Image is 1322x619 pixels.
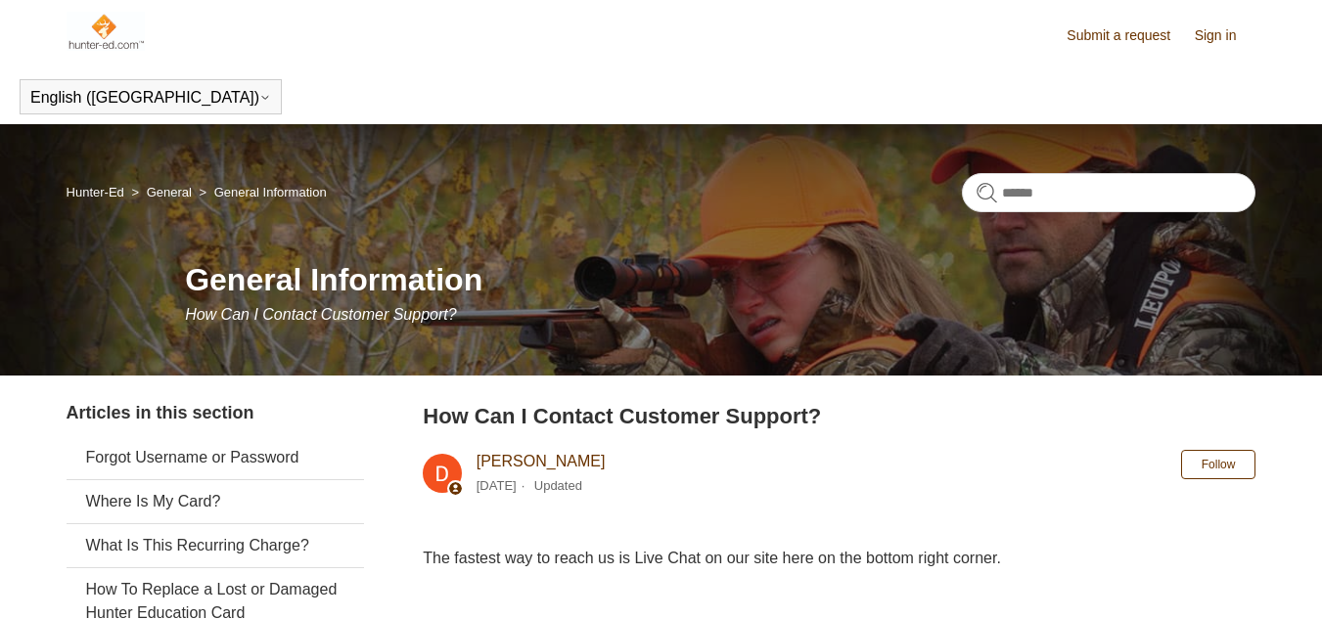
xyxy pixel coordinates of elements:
[196,185,327,199] li: General Information
[30,89,271,107] button: English ([GEOGRAPHIC_DATA])
[423,550,1001,566] span: The fastest way to reach us is Live Chat on our site here on the bottom right corner.
[67,524,364,567] a: What Is This Recurring Charge?
[477,478,517,493] time: 04/11/2025, 13:45
[67,436,364,479] a: Forgot Username or Password
[67,403,254,422] span: Articles in this section
[67,12,146,51] img: Hunter-Ed Help Center home page
[185,306,456,323] span: How Can I Contact Customer Support?
[1195,25,1256,46] a: Sign in
[534,478,582,493] li: Updated
[477,453,606,469] a: [PERSON_NAME]
[67,185,128,199] li: Hunter-Ed
[423,400,1255,432] h2: How Can I Contact Customer Support?
[147,185,192,199] a: General
[1067,25,1190,46] a: Submit a request
[185,256,1255,303] h1: General Information
[67,185,124,199] a: Hunter-Ed
[962,173,1255,212] input: Search
[1181,450,1256,479] button: Follow Article
[127,185,195,199] li: General
[214,185,327,199] a: General Information
[67,480,364,523] a: Where Is My Card?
